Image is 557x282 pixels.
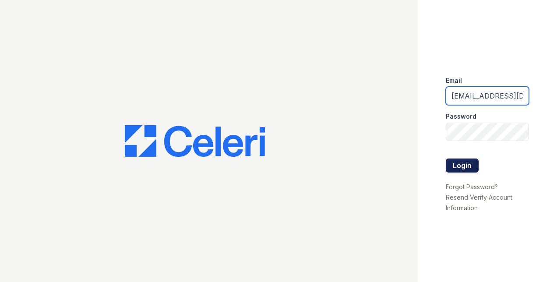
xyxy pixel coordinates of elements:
a: Resend Verify Account Information [446,194,512,211]
a: Forgot Password? [446,183,498,190]
label: Email [446,76,462,85]
button: Login [446,159,479,173]
label: Password [446,112,476,121]
img: CE_Logo_Blue-a8612792a0a2168367f1c8372b55b34899dd931a85d93a1a3d3e32e68fde9ad4.png [125,125,265,157]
